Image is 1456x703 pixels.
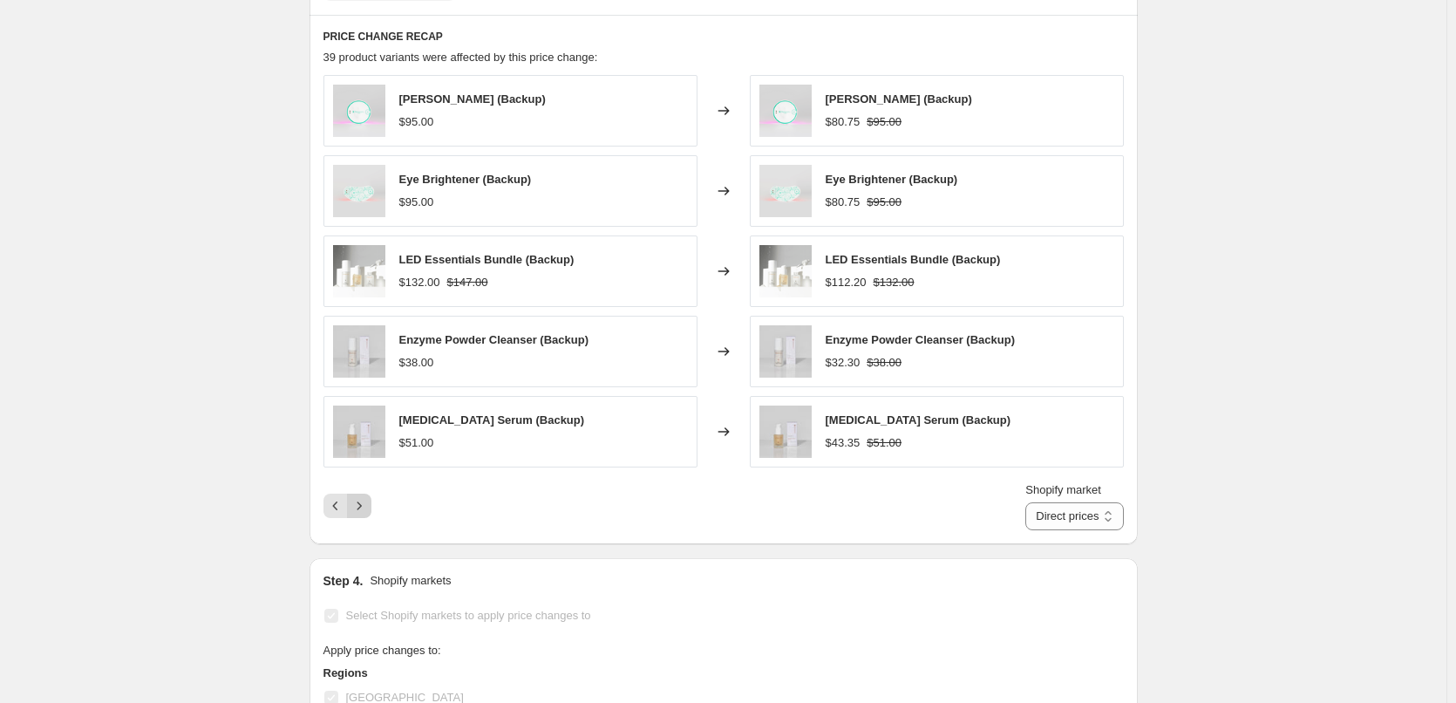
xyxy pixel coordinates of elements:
span: [MEDICAL_DATA] Serum (Backup) [826,413,1011,427]
div: $112.20 [826,274,867,291]
img: 5_b17931e5-44a1-46e5-99e5-b4141711b86e_80x.png [759,165,812,217]
strike: $132.00 [874,274,915,291]
div: $51.00 [399,434,434,452]
img: 1_2_9bd29e50-2ee2-45b6-a138-d3da1b540b5d_80x.png [759,245,812,297]
div: $80.75 [826,194,861,211]
img: 1_80x.png [759,85,812,137]
strike: $95.00 [867,194,901,211]
span: 39 product variants were affected by this price change: [323,51,598,64]
div: $38.00 [399,354,434,372]
div: $43.35 [826,434,861,452]
div: $80.75 [826,113,861,131]
span: Enzyme Powder Cleanser (Backup) [399,333,589,346]
span: Enzyme Powder Cleanser (Backup) [826,333,1015,346]
img: 1_2_9bd29e50-2ee2-45b6-a138-d3da1b540b5d_80x.png [333,245,385,297]
span: [PERSON_NAME] (Backup) [399,92,546,106]
h2: Step 4. [323,572,364,590]
span: LED Essentials Bundle (Backup) [826,253,1001,266]
span: [PERSON_NAME] (Backup) [826,92,972,106]
img: OMNI03_Topicals_28711_3_80x.jpg [759,325,812,378]
strike: $147.00 [447,274,488,291]
img: OMNI03_Topicals_28711_3_80x.jpg [333,325,385,378]
img: OMNI03_Topicals_28724_1_80x.jpg [333,406,385,458]
div: $132.00 [399,274,440,291]
span: Eye Brightener (Backup) [826,173,958,186]
strike: $38.00 [867,354,901,372]
strike: $95.00 [867,113,901,131]
img: 5_b17931e5-44a1-46e5-99e5-b4141711b86e_80x.png [333,165,385,217]
span: [MEDICAL_DATA] Serum (Backup) [399,413,585,427]
nav: Pagination [323,494,371,518]
button: Next [347,494,371,518]
img: 1_80x.png [333,85,385,137]
strike: $51.00 [867,434,901,452]
span: Apply price changes to: [323,644,441,657]
div: $95.00 [399,113,434,131]
span: LED Essentials Bundle (Backup) [399,253,575,266]
span: Eye Brightener (Backup) [399,173,532,186]
span: Select Shopify markets to apply price changes to [346,609,591,622]
span: Shopify market [1025,483,1101,496]
h3: Regions [323,665,655,682]
p: Shopify markets [370,572,451,590]
img: OMNI03_Topicals_28724_1_80x.jpg [759,406,812,458]
h6: PRICE CHANGE RECAP [323,30,1124,44]
button: Previous [323,494,348,518]
div: $32.30 [826,354,861,372]
div: $95.00 [399,194,434,211]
